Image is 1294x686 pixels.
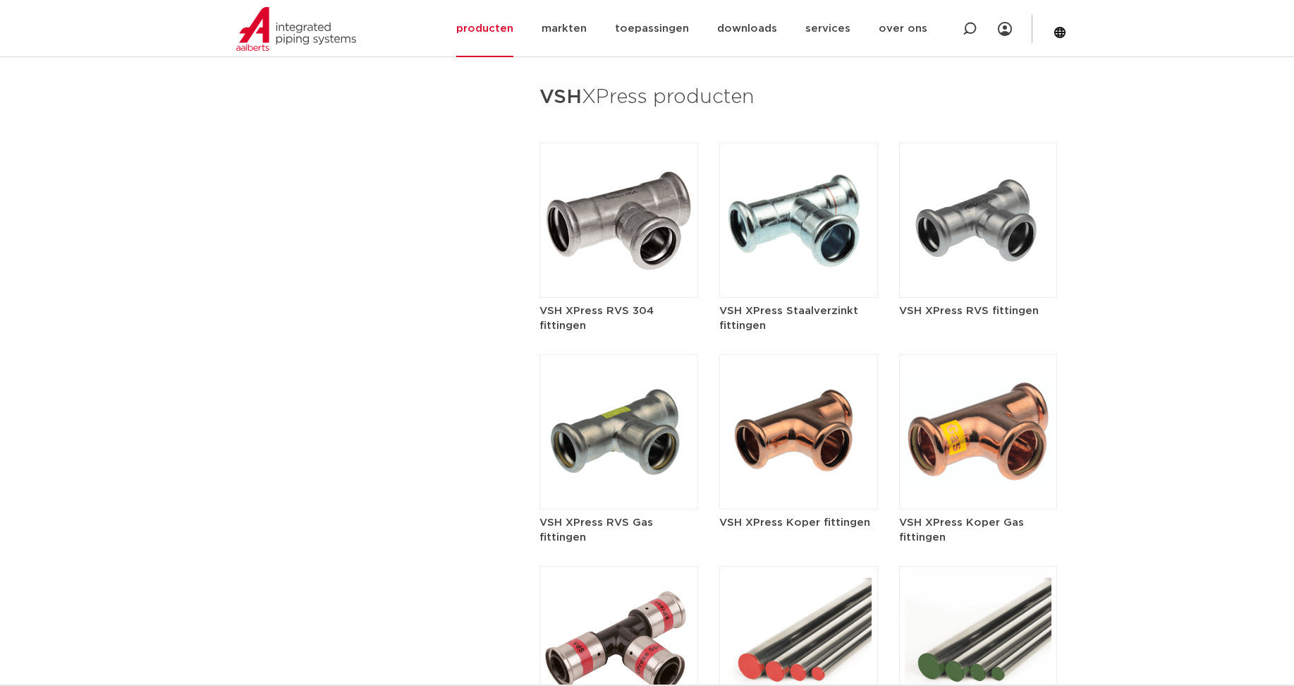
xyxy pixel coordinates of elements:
[719,215,878,333] a: VSH XPress Staalverzinkt fittingen
[899,426,1058,545] a: VSH XPress Koper Gas fittingen
[899,303,1058,318] h5: VSH XPress RVS fittingen
[899,515,1058,545] h5: VSH XPress Koper Gas fittingen
[899,215,1058,318] a: VSH XPress RVS fittingen
[539,88,582,107] strong: VSH
[539,303,698,333] h5: VSH XPress RVS 304 fittingen
[539,426,698,545] a: VSH XPress RVS Gas fittingen
[719,426,878,530] a: VSH XPress Koper fittingen
[539,515,698,545] h5: VSH XPress RVS Gas fittingen
[719,515,878,530] h5: VSH XPress Koper fittingen
[719,303,878,333] h5: VSH XPress Staalverzinkt fittingen
[539,81,1058,114] h3: XPress producten
[539,215,698,333] a: VSH XPress RVS 304 fittingen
